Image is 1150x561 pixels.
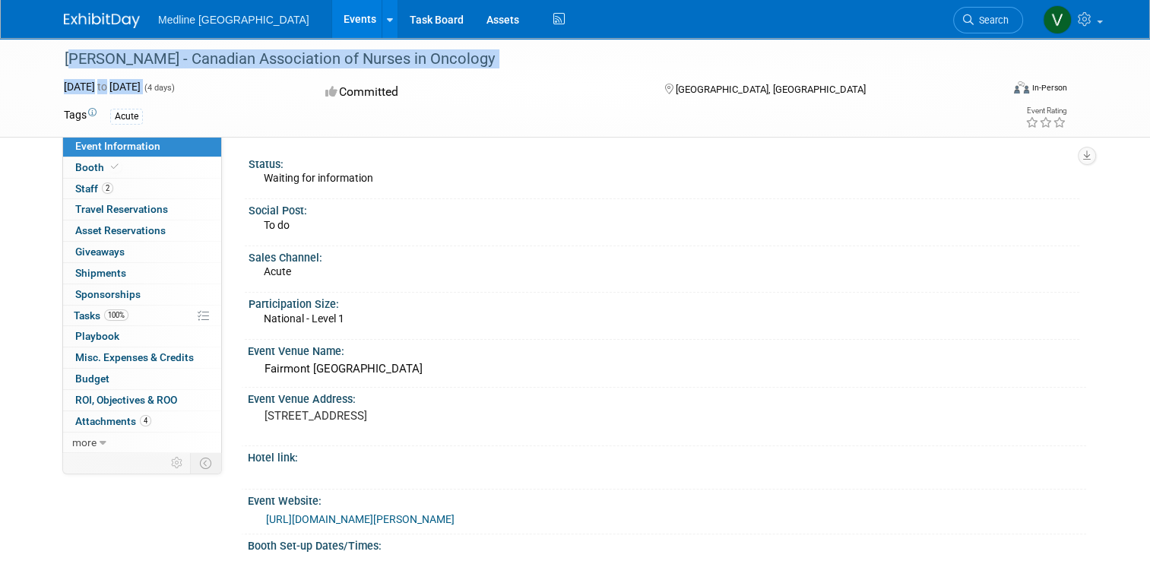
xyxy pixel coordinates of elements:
div: Booth Set-up Dates/Times: [248,534,1086,553]
span: Waiting for information [264,172,373,184]
a: Search [953,7,1023,33]
span: Staff [75,182,113,195]
span: Attachments [75,415,151,427]
a: Attachments4 [63,411,221,432]
span: Giveaways [75,246,125,258]
div: Event Venue Name: [248,340,1086,359]
span: to [95,81,109,93]
div: Social Post: [249,199,1079,218]
div: In-Person [1031,82,1067,93]
pre: [STREET_ADDRESS] [265,409,581,423]
div: [PERSON_NAME] - Canadian Association of Nurses in Oncology [59,46,982,73]
td: Personalize Event Tab Strip [164,453,191,473]
div: Event Website: [248,490,1086,509]
i: Booth reservation complete [111,163,119,171]
a: Budget [63,369,221,389]
a: Booth [63,157,221,178]
span: Medline [GEOGRAPHIC_DATA] [158,14,309,26]
a: Asset Reservations [63,220,221,241]
span: Shipments [75,267,126,279]
div: Participation Size: [249,293,1079,312]
span: Budget [75,372,109,385]
a: Giveaways [63,242,221,262]
span: Search [974,14,1009,26]
a: Shipments [63,263,221,284]
span: 2 [102,182,113,194]
div: Fairmont [GEOGRAPHIC_DATA] [259,357,1075,381]
div: Sales Channel: [249,246,1079,265]
span: National - Level 1 [264,312,344,325]
span: Event Information [75,140,160,152]
span: more [72,436,97,448]
span: Playbook [75,330,119,342]
span: Sponsorships [75,288,141,300]
span: 4 [140,415,151,426]
a: Tasks100% [63,306,221,326]
a: Travel Reservations [63,199,221,220]
span: To do [264,219,290,231]
td: Tags [64,107,97,125]
span: Acute [264,265,291,277]
td: Toggle Event Tabs [191,453,222,473]
div: Committed [321,79,640,106]
div: Hotel link: [248,446,1086,465]
span: Travel Reservations [75,203,168,215]
a: Event Information [63,136,221,157]
div: Event Rating [1025,107,1066,115]
span: ROI, Objectives & ROO [75,394,177,406]
div: Event Venue Address: [248,388,1086,407]
span: [DATE] [DATE] [64,81,141,93]
a: Sponsorships [63,284,221,305]
div: Event Format [919,79,1067,102]
span: Asset Reservations [75,224,166,236]
a: [URL][DOMAIN_NAME][PERSON_NAME] [266,513,455,525]
div: Status: [249,153,1079,172]
span: (4 days) [143,83,175,93]
a: more [63,433,221,453]
div: Acute [110,109,143,125]
span: Booth [75,161,122,173]
span: Tasks [74,309,128,322]
span: [GEOGRAPHIC_DATA], [GEOGRAPHIC_DATA] [676,84,866,95]
a: Misc. Expenses & Credits [63,347,221,368]
a: Playbook [63,326,221,347]
a: ROI, Objectives & ROO [63,390,221,410]
span: 100% [104,309,128,321]
img: Vahid Mohammadi [1043,5,1072,34]
span: Misc. Expenses & Credits [75,351,194,363]
a: Staff2 [63,179,221,199]
img: ExhibitDay [64,13,140,28]
img: Format-Inperson.png [1014,81,1029,93]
